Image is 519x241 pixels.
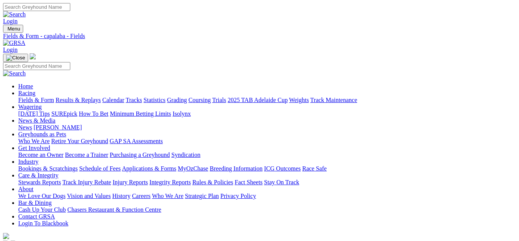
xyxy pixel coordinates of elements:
a: Grading [167,97,187,103]
img: logo-grsa-white.png [30,53,36,59]
a: Get Involved [18,145,50,151]
a: Retire Your Greyhound [51,138,108,144]
img: Search [3,70,26,77]
a: Wagering [18,104,42,110]
div: Industry [18,165,516,172]
a: Stay On Track [264,179,299,185]
a: Statistics [144,97,166,103]
a: Breeding Information [210,165,263,172]
div: About [18,193,516,200]
a: Purchasing a Greyhound [110,152,170,158]
input: Search [3,3,70,11]
button: Toggle navigation [3,25,23,33]
a: GAP SA Assessments [110,138,163,144]
a: Racing [18,90,35,96]
a: [PERSON_NAME] [33,124,82,131]
a: Trials [212,97,226,103]
a: Fact Sheets [235,179,263,185]
a: Bookings & Scratchings [18,165,78,172]
a: Care & Integrity [18,172,59,179]
img: Close [6,55,25,61]
a: Injury Reports [112,179,148,185]
a: Chasers Restaurant & Function Centre [67,206,161,213]
div: Get Involved [18,152,516,158]
a: Track Injury Rebate [62,179,111,185]
a: Fields & Form - capalaba - Fields [3,33,516,40]
a: Contact GRSA [18,213,55,220]
a: We Love Our Dogs [18,193,65,199]
a: Integrity Reports [149,179,191,185]
a: Become an Owner [18,152,63,158]
a: Strategic Plan [185,193,219,199]
a: Schedule of Fees [79,165,120,172]
a: Stewards Reports [18,179,61,185]
a: Industry [18,158,38,165]
a: Privacy Policy [220,193,256,199]
img: GRSA [3,40,25,46]
a: Vision and Values [67,193,111,199]
a: Track Maintenance [310,97,357,103]
a: Weights [289,97,309,103]
div: Wagering [18,110,516,117]
a: Applications & Forms [122,165,176,172]
a: Who We Are [18,138,50,144]
a: Careers [132,193,150,199]
a: Who We Are [152,193,184,199]
div: Care & Integrity [18,179,516,186]
a: 2025 TAB Adelaide Cup [228,97,288,103]
div: Bar & Dining [18,206,516,213]
input: Search [3,62,70,70]
a: Login [3,46,17,53]
a: Become a Trainer [65,152,108,158]
button: Toggle navigation [3,54,28,62]
a: Results & Replays [55,97,101,103]
a: Isolynx [172,110,191,117]
img: Search [3,11,26,18]
span: Menu [8,26,20,32]
div: News & Media [18,124,516,131]
a: Coursing [188,97,211,103]
img: logo-grsa-white.png [3,233,9,239]
a: Bar & Dining [18,200,52,206]
a: SUREpick [51,110,77,117]
a: MyOzChase [178,165,208,172]
a: Fields & Form [18,97,54,103]
a: History [112,193,130,199]
a: News & Media [18,117,55,124]
a: Tracks [126,97,142,103]
a: About [18,186,33,192]
a: Login To Blackbook [18,220,68,227]
a: Race Safe [302,165,326,172]
a: News [18,124,32,131]
a: Calendar [102,97,124,103]
a: Cash Up Your Club [18,206,66,213]
a: ICG Outcomes [264,165,301,172]
a: Rules & Policies [192,179,233,185]
a: Login [3,18,17,24]
a: Greyhounds as Pets [18,131,66,137]
a: Minimum Betting Limits [110,110,171,117]
a: How To Bet [79,110,109,117]
div: Racing [18,97,516,104]
a: Home [18,83,33,89]
a: [DATE] Tips [18,110,50,117]
div: Greyhounds as Pets [18,138,516,145]
a: Syndication [171,152,200,158]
